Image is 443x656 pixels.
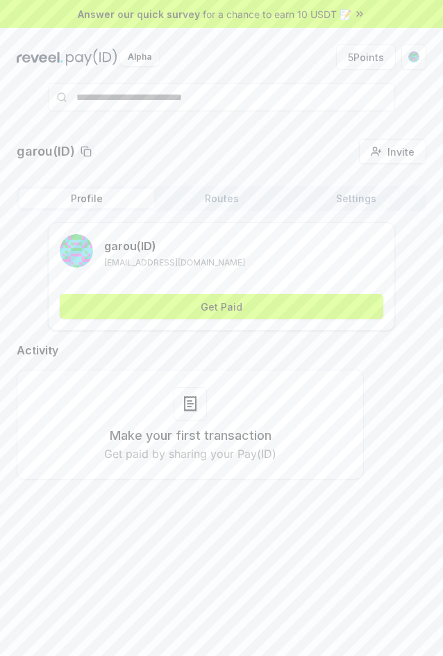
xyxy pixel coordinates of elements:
p: [EMAIL_ADDRESS][DOMAIN_NAME] [104,257,245,268]
span: Answer our quick survey [78,7,200,22]
h2: Activity [17,342,364,359]
img: reveel_dark [17,49,63,66]
div: Alpha [120,49,159,66]
button: Get Paid [60,294,383,319]
button: Routes [154,189,289,208]
h3: Make your first transaction [110,426,271,445]
p: garou(ID) [17,142,75,161]
button: Profile [19,189,154,208]
p: garou (ID) [104,238,245,254]
span: for a chance to earn 10 USDT 📝 [203,7,351,22]
button: 5Points [336,44,396,69]
img: pay_id [66,49,117,66]
button: Invite [359,139,426,164]
p: Get paid by sharing your Pay(ID) [104,445,276,462]
button: Settings [289,189,424,208]
span: Invite [387,145,415,159]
